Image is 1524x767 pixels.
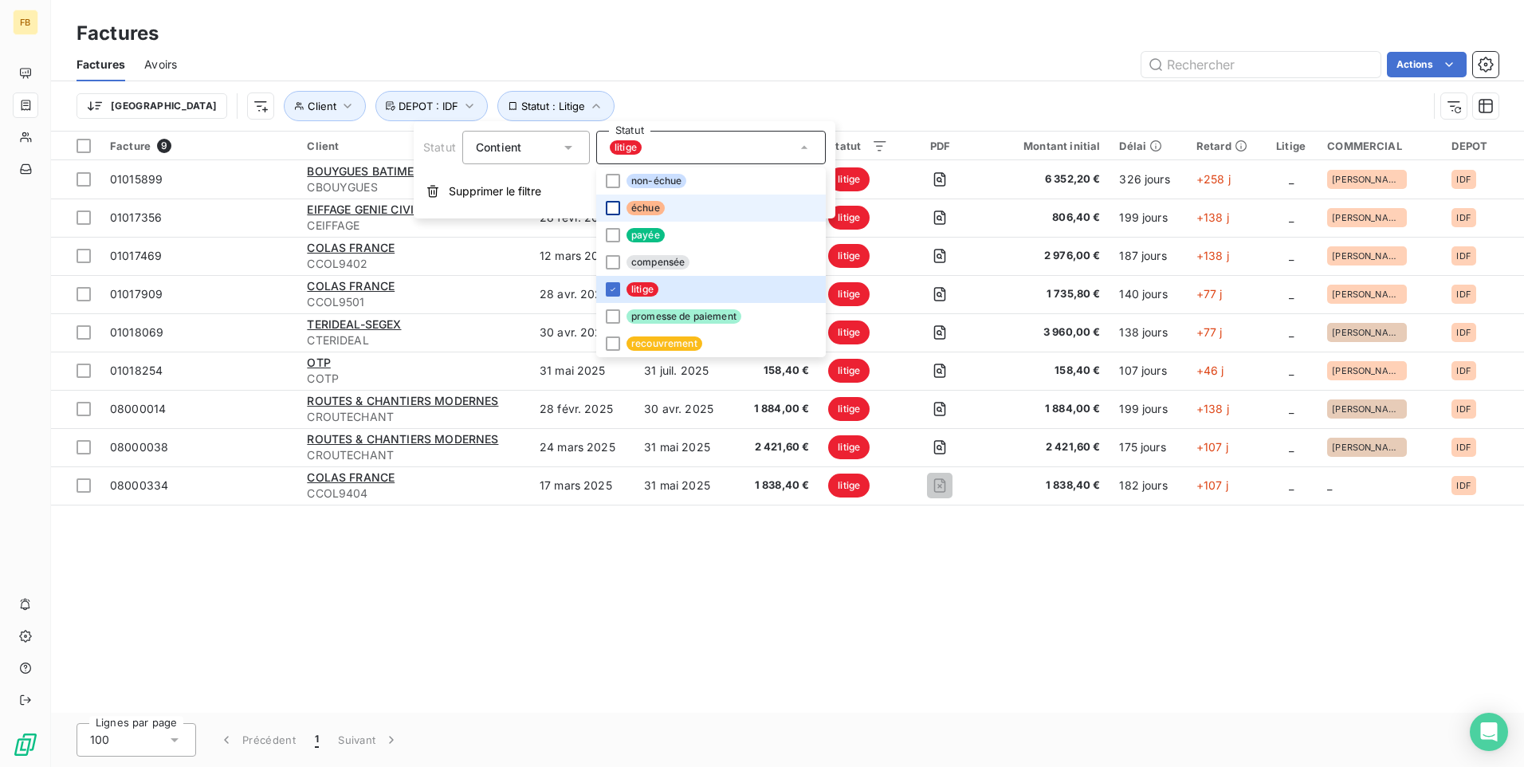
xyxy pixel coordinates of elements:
span: COTP [307,371,520,387]
span: [PERSON_NAME] [1332,404,1402,414]
td: 28 févr. 2025 [530,390,634,428]
td: 175 jours [1110,428,1186,466]
span: compensée [626,255,689,269]
button: 1 [305,723,328,757]
span: CCOL9404 [307,486,520,501]
span: CBOUYGUES [307,179,520,195]
h3: Factures [77,19,159,48]
span: IDF [1456,251,1471,261]
span: ROUTES & CHANTIERS MODERNES [307,432,498,446]
div: Open Intercom Messenger [1470,713,1508,751]
div: Litige [1274,140,1308,152]
span: litige [828,244,870,268]
span: Statut [423,140,456,154]
span: 9 [157,139,171,153]
span: Contient [476,140,521,154]
span: IDF [1456,289,1471,299]
button: Client [284,91,366,121]
span: litige [610,140,642,155]
td: 17 mars 2025 [530,466,634,505]
span: [PERSON_NAME] [1332,328,1402,337]
button: Actions [1387,52,1467,77]
span: litige [626,282,658,297]
span: IDF [1456,213,1471,222]
span: 2 421,60 € [992,439,1100,455]
span: _ [1289,440,1294,454]
td: 182 jours [1110,466,1186,505]
td: 31 mai 2025 [634,428,735,466]
div: Montant initial [992,140,1100,152]
div: Délai [1119,140,1176,152]
img: Logo LeanPay [13,732,38,757]
span: _ [1327,478,1332,492]
span: 3 960,00 € [992,324,1100,340]
td: 31 mai 2025 [634,466,735,505]
td: 199 jours [1110,199,1186,237]
td: 30 avr. 2025 [634,390,735,428]
span: [PERSON_NAME] [1332,251,1402,261]
span: CCOL9402 [307,256,520,272]
span: COLAS FRANCE [307,279,395,293]
span: +107 j [1196,440,1228,454]
span: COLAS FRANCE [307,470,395,484]
span: 01017909 [110,287,163,301]
span: TERIDEAL-SEGEX [307,317,401,331]
span: non-échue [626,174,686,188]
span: +107 j [1196,478,1228,492]
input: Rechercher [1141,52,1381,77]
span: Client [308,100,336,112]
span: 01015899 [110,172,163,186]
div: FB [13,10,38,35]
span: _ [1289,364,1294,377]
span: 806,40 € [992,210,1100,226]
span: [PERSON_NAME] [1332,366,1402,376]
span: Statut : Litige [521,100,585,112]
td: 140 jours [1110,275,1186,313]
span: payée [626,228,665,242]
span: 100 [90,732,109,748]
td: 24 mars 2025 [530,428,634,466]
span: CEIFFAGE [307,218,520,234]
span: 158,40 € [744,363,809,379]
button: Suivant [328,723,409,757]
span: _ [1289,172,1294,186]
td: 326 jours [1110,160,1186,199]
span: COLAS FRANCE [307,241,395,254]
td: 187 jours [1110,237,1186,275]
span: [PERSON_NAME] [1332,175,1402,184]
span: +46 j [1196,364,1224,377]
span: CTERIDEAL [307,332,520,348]
td: 12 mars 2025 [530,237,634,275]
span: litige [828,359,870,383]
span: litige [828,321,870,344]
div: COMMERCIAL [1327,140,1432,152]
span: CROUTECHANT [307,447,520,463]
span: litige [828,397,870,421]
span: litige [828,474,870,498]
span: 08000334 [110,478,168,492]
div: Statut [828,140,887,152]
div: Client [307,140,520,152]
span: Avoirs [144,57,177,73]
span: _ [1289,287,1294,301]
span: +258 j [1196,172,1231,186]
span: 08000038 [110,440,168,454]
span: +138 j [1196,402,1229,415]
span: 2 421,60 € [744,439,809,455]
span: DEPOT : IDF [399,100,458,112]
span: échue [626,201,665,215]
span: 158,40 € [992,363,1100,379]
span: 1 735,80 € [992,286,1100,302]
span: +138 j [1196,249,1229,262]
span: 01017469 [110,249,162,262]
span: CCOL9501 [307,294,520,310]
span: Facture [110,140,151,152]
span: [PERSON_NAME] [1332,442,1402,452]
span: _ [1289,478,1294,492]
td: 31 juil. 2025 [634,352,735,390]
div: PDF [907,140,974,152]
span: [PERSON_NAME] [1332,289,1402,299]
span: IDF [1456,175,1471,184]
span: IDF [1456,442,1471,452]
span: Supprimer le filtre [449,183,541,199]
